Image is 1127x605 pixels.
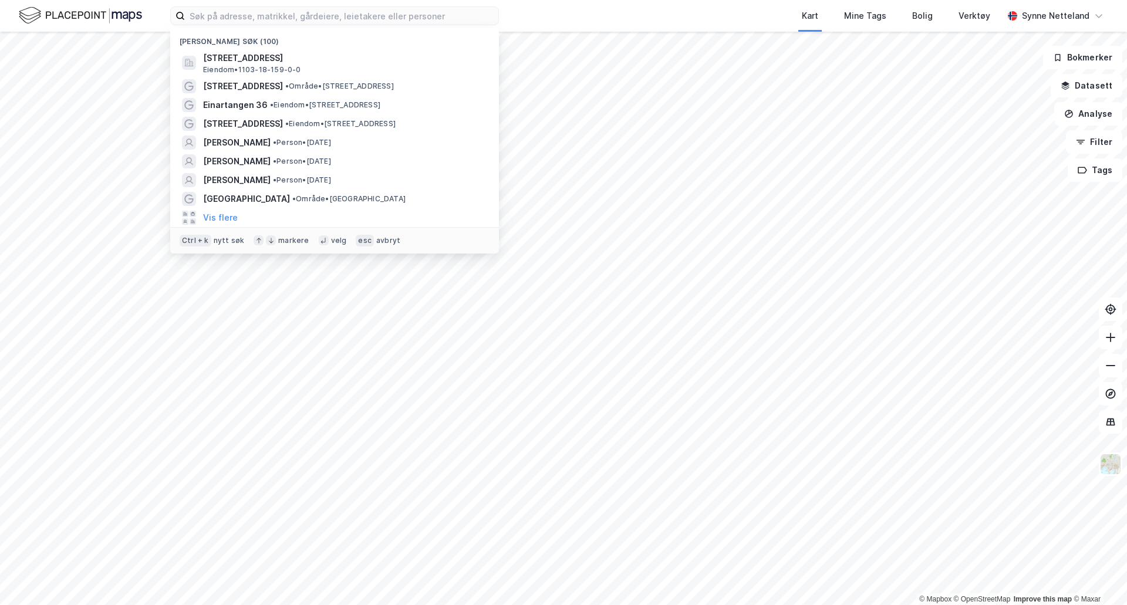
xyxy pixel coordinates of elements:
[1051,74,1122,97] button: Datasett
[292,194,296,203] span: •
[203,117,283,131] span: [STREET_ADDRESS]
[203,79,283,93] span: [STREET_ADDRESS]
[203,51,485,65] span: [STREET_ADDRESS]
[1054,102,1122,126] button: Analyse
[203,98,268,112] span: Einartangen 36
[285,119,289,128] span: •
[954,595,1011,603] a: OpenStreetMap
[273,175,276,184] span: •
[170,28,499,49] div: [PERSON_NAME] søk (100)
[1068,549,1127,605] iframe: Chat Widget
[1066,130,1122,154] button: Filter
[273,138,276,147] span: •
[214,236,245,245] div: nytt søk
[1022,9,1089,23] div: Synne Netteland
[1068,549,1127,605] div: Kontrollprogram for chat
[185,7,498,25] input: Søk på adresse, matrikkel, gårdeiere, leietakere eller personer
[331,236,347,245] div: velg
[203,136,271,150] span: [PERSON_NAME]
[1014,595,1072,603] a: Improve this map
[203,211,238,225] button: Vis flere
[912,9,933,23] div: Bolig
[356,235,374,246] div: esc
[285,82,289,90] span: •
[203,154,271,168] span: [PERSON_NAME]
[203,192,290,206] span: [GEOGRAPHIC_DATA]
[203,173,271,187] span: [PERSON_NAME]
[285,119,396,129] span: Eiendom • [STREET_ADDRESS]
[1043,46,1122,69] button: Bokmerker
[273,157,276,165] span: •
[285,82,394,91] span: Område • [STREET_ADDRESS]
[273,138,331,147] span: Person • [DATE]
[273,175,331,185] span: Person • [DATE]
[1068,158,1122,182] button: Tags
[19,5,142,26] img: logo.f888ab2527a4732fd821a326f86c7f29.svg
[959,9,990,23] div: Verktøy
[203,65,301,75] span: Eiendom • 1103-18-159-0-0
[802,9,818,23] div: Kart
[273,157,331,166] span: Person • [DATE]
[270,100,380,110] span: Eiendom • [STREET_ADDRESS]
[376,236,400,245] div: avbryt
[278,236,309,245] div: markere
[844,9,886,23] div: Mine Tags
[292,194,406,204] span: Område • [GEOGRAPHIC_DATA]
[919,595,951,603] a: Mapbox
[180,235,211,246] div: Ctrl + k
[1099,453,1122,475] img: Z
[270,100,274,109] span: •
